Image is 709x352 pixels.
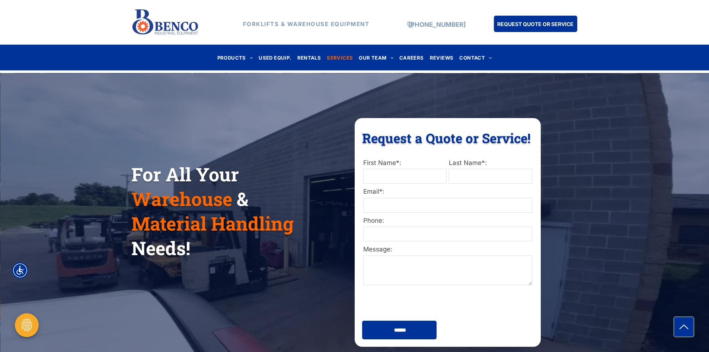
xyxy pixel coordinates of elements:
span: For All Your [131,162,239,187]
span: Request a Quote or Service! [362,129,531,146]
label: Phone: [363,216,532,226]
a: RENTALS [294,53,324,63]
span: Needs! [131,236,190,260]
a: OUR TEAM [356,53,396,63]
a: CAREERS [396,53,427,63]
iframe: reCAPTCHA [363,290,465,316]
div: Accessibility Menu [12,262,28,279]
label: Message: [363,245,532,254]
a: PRODUCTS [214,53,256,63]
strong: FORKLIFTS & WAREHOUSE EQUIPMENT [243,20,370,28]
span: & [237,187,248,211]
label: First Name*: [363,158,447,168]
span: REQUEST QUOTE OR SERVICE [497,17,574,31]
a: USED EQUIP. [256,53,294,63]
a: REQUEST QUOTE OR SERVICE [494,16,577,32]
span: SERVICES [327,53,353,63]
a: REVIEWS [427,53,457,63]
a: SERVICES [324,53,356,63]
label: Email*: [363,187,532,197]
span: Warehouse [131,187,232,211]
a: CONTACT [456,53,495,63]
span: Material Handling [131,211,294,236]
label: Last Name*: [449,158,532,168]
a: [PHONE_NUMBER] [408,21,466,28]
